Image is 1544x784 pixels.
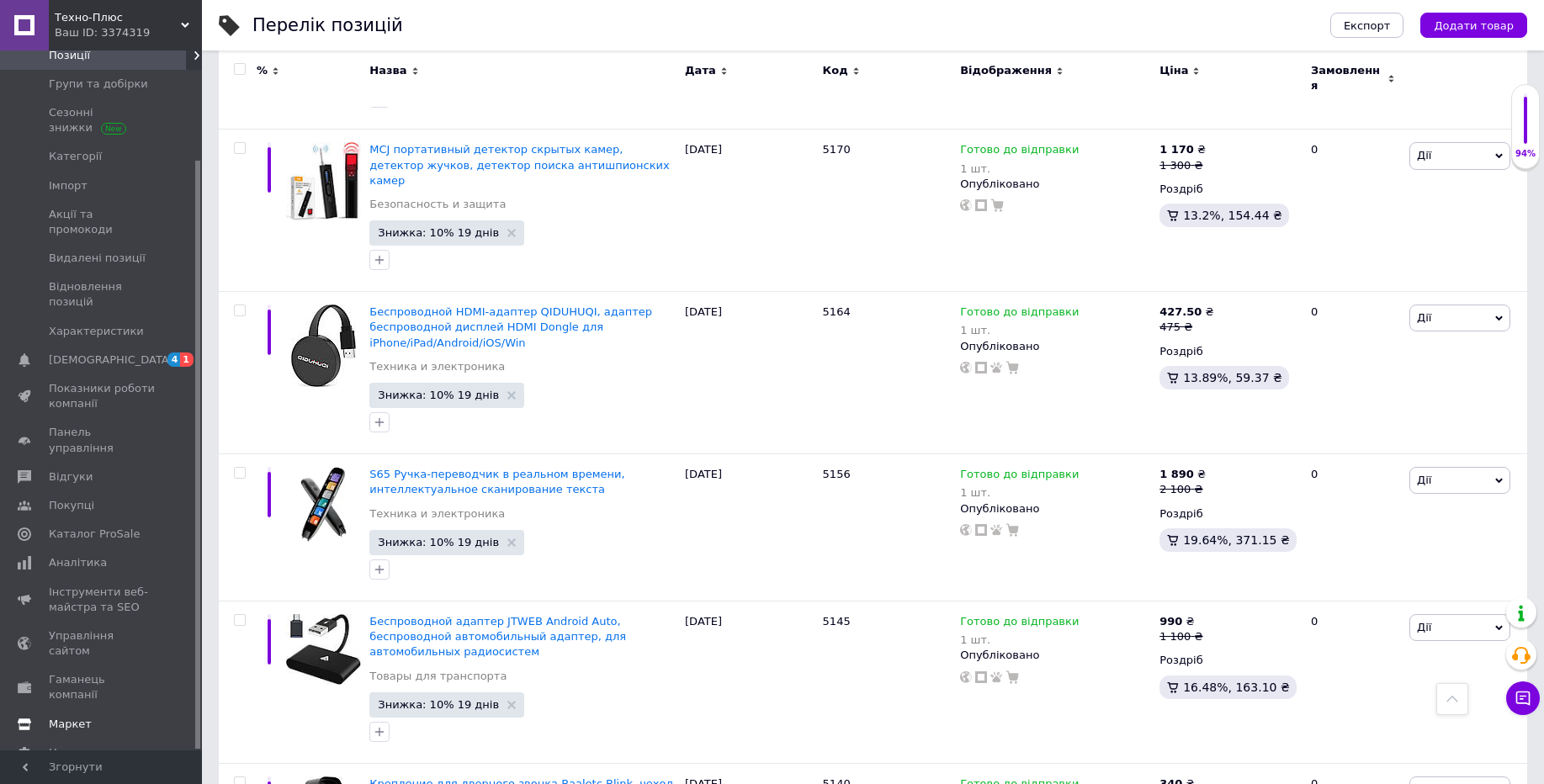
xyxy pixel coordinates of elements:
[286,467,361,542] img: S65 Ручка-переводчик в реальном времени, интеллектуальное сканирование текста
[49,555,107,570] span: Аналітика
[49,745,135,760] span: Налаштування
[685,63,716,78] span: Дата
[1183,371,1282,384] span: 13.89%, 59.37 ₴
[1159,63,1188,78] span: Ціна
[823,143,851,156] span: 5170
[369,669,507,684] a: Товары для транспорта
[1159,482,1206,497] div: 2 100 ₴
[960,339,1151,354] div: Опубліковано
[960,615,1079,633] span: Готово до відправки
[1159,506,1297,522] div: Роздріб
[823,63,848,78] span: Код
[1506,681,1540,715] button: Чат з покупцем
[1183,681,1290,694] span: 16.48%, 163.10 ₴
[49,77,148,92] span: Групи та добірки
[1159,629,1202,644] div: 1 100 ₴
[180,352,194,367] span: 1
[286,142,361,220] img: MCJ портативный детектор скрытых камер, детектор жучков, детектор поиска антишпионских камер
[49,585,156,615] span: Інструменти веб-майстра та SEO
[369,143,669,186] a: MCJ портативный детектор скрытых камер, детектор жучков, детектор поиска антишпионских камер
[1344,19,1391,32] span: Експорт
[257,63,268,78] span: %
[1159,320,1213,335] div: 475 ₴
[960,486,1079,499] div: 1 шт.
[681,292,819,454] div: [DATE]
[49,324,144,339] span: Характеристики
[960,162,1079,175] div: 1 шт.
[369,506,505,522] a: Техника и электроника
[960,648,1151,663] div: Опубліковано
[1417,621,1431,633] span: Дії
[378,227,499,238] span: Знижка: 10% 19 днів
[369,305,652,348] a: Беспроводной HDMI-адаптер QIDUHUQI, адаптер беспроводной дисплей HDMI Dongle для iPhone/iPad/Andr...
[369,359,505,374] a: Техника и электроника
[1183,533,1290,547] span: 19.64%, 371.15 ₴
[1311,63,1383,93] span: Замовлення
[1159,615,1182,628] b: 990
[960,143,1079,161] span: Готово до відправки
[1159,468,1194,480] b: 1 890
[49,717,92,732] span: Маркет
[1159,467,1206,482] div: ₴
[49,105,156,135] span: Сезонні знижки
[1417,149,1431,162] span: Дії
[49,425,156,455] span: Панель управління
[960,305,1079,323] span: Готово до відправки
[1420,13,1527,38] button: Додати товар
[49,498,94,513] span: Покупці
[1159,344,1297,359] div: Роздріб
[1330,13,1404,38] button: Експорт
[49,672,156,702] span: Гаманець компанії
[49,207,156,237] span: Акції та промокоди
[1301,601,1405,763] div: 0
[49,352,173,368] span: [DEMOGRAPHIC_DATA]
[1417,474,1431,486] span: Дії
[1159,142,1206,157] div: ₴
[960,177,1151,192] div: Опубліковано
[1301,130,1405,292] div: 0
[1159,305,1213,320] div: ₴
[823,615,851,628] span: 5145
[49,628,156,659] span: Управління сайтом
[49,149,102,164] span: Категорії
[49,279,156,310] span: Відновлення позицій
[681,454,819,601] div: [DATE]
[369,615,626,658] span: Беспроводной адаптер JTWEB Android Auto, беспроводной автомобильный адаптер, для автомобильных ра...
[369,63,406,78] span: Назва
[369,197,506,212] a: Безопасность и защита
[823,305,851,318] span: 5164
[960,468,1079,485] span: Готово до відправки
[681,130,819,292] div: [DATE]
[960,501,1151,516] div: Опубліковано
[1159,653,1297,668] div: Роздріб
[378,699,499,710] span: Знижка: 10% 19 днів
[167,352,181,367] span: 4
[960,633,1079,646] div: 1 шт.
[55,10,181,25] span: Техно-Плюс
[291,305,356,388] img: Беспроводной HDMI-адаптер QIDUHUQI, адаптер беспроводной дисплей HDMI Dongle для iPhone/iPad/Andr...
[823,468,851,480] span: 5156
[1301,292,1405,454] div: 0
[252,17,403,34] div: Перелік позицій
[681,601,819,763] div: [DATE]
[286,614,361,685] img: Беспроводной адаптер JTWEB Android Auto, беспроводной автомобильный адаптер, для автомобильных ра...
[1301,454,1405,601] div: 0
[49,527,140,542] span: Каталог ProSale
[49,251,146,266] span: Видалені позиції
[369,468,624,495] a: S65 Ручка-переводчик в реальном времени, интеллектуальное сканирование текста
[1159,614,1202,629] div: ₴
[49,469,93,485] span: Відгуки
[1159,143,1194,156] b: 1 170
[49,48,90,63] span: Позиції
[1159,182,1297,197] div: Роздріб
[1512,148,1539,160] div: 94%
[55,25,202,40] div: Ваш ID: 3374319
[49,381,156,411] span: Показники роботи компанії
[1159,305,1202,318] b: 427.50
[960,324,1079,336] div: 1 шт.
[960,63,1052,78] span: Відображення
[378,389,499,400] span: Знижка: 10% 19 днів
